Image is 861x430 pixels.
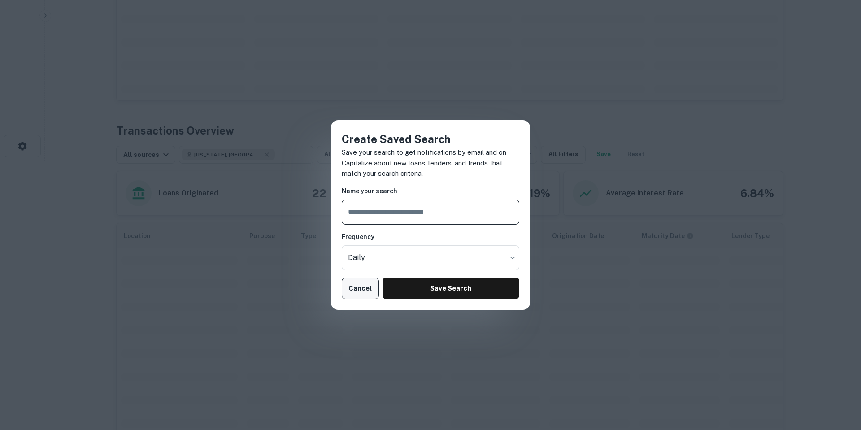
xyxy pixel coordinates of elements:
[816,358,861,401] iframe: Chat Widget
[342,186,519,196] h6: Name your search
[342,278,379,299] button: Cancel
[383,278,519,299] button: Save Search
[342,232,519,242] h6: Frequency
[342,245,519,270] div: Without label
[342,131,519,147] h4: Create Saved Search
[342,147,519,179] p: Save your search to get notifications by email and on Capitalize about new loans, lenders, and tr...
